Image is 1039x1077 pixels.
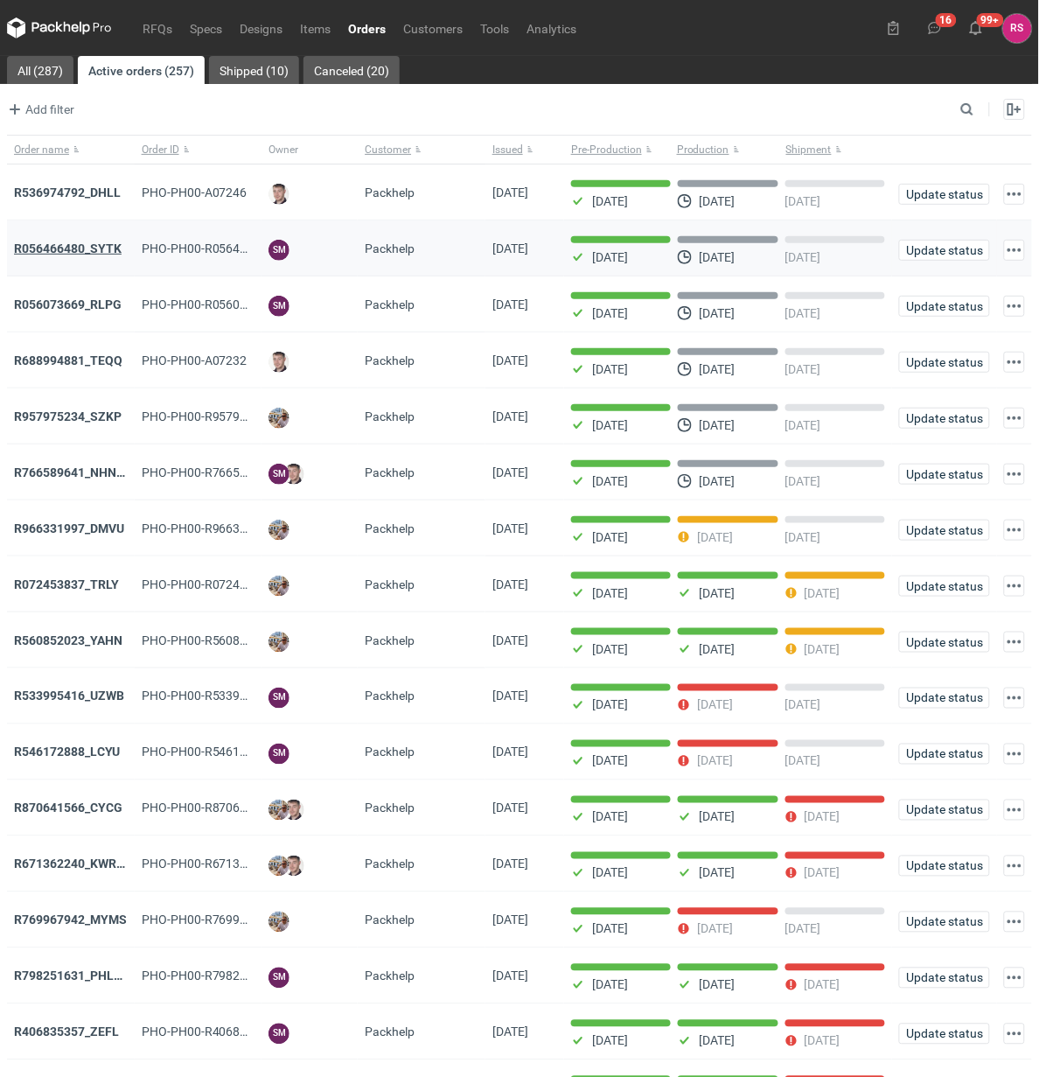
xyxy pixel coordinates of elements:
span: Customer [365,143,411,157]
span: Update status [907,1028,982,1040]
p: [DATE] [697,530,733,544]
p: [DATE] [785,922,821,936]
span: Add filter [4,99,74,120]
strong: R870641566_CYCG [14,801,122,815]
a: Customers [394,17,471,38]
p: [DATE] [699,642,735,656]
span: 01/09/2025 [492,745,528,759]
span: Packhelp [365,521,415,535]
p: [DATE] [592,530,628,544]
span: PHO-PH00-R546172888_LCYU [142,745,310,759]
p: [DATE] [785,194,821,208]
strong: R546172888_LCYU [14,745,120,759]
p: [DATE] [697,922,733,936]
span: Packhelp [365,353,415,367]
span: Packhelp [365,409,415,423]
p: [DATE] [697,754,733,768]
a: R056073669_RLPG [14,297,122,311]
span: PHO-PH00-R533995416_UZWB [142,689,314,703]
a: R966331997_DMVU [14,521,124,535]
span: Update status [907,636,982,648]
p: [DATE] [592,194,628,208]
button: Update status [899,744,990,765]
span: Packhelp [365,1025,415,1039]
button: Update status [899,520,990,541]
img: Michał Palasek [268,520,289,541]
img: Maciej Sikora [283,800,304,821]
p: [DATE] [592,754,628,768]
a: Designs [231,17,291,38]
span: PHO-PH00-R056466480_SYTK [142,241,310,255]
button: Shipment [783,136,892,164]
p: [DATE] [805,586,840,600]
p: [DATE] [805,978,840,992]
span: Packhelp [365,465,415,479]
button: Production [673,136,783,164]
button: Update status [899,352,990,373]
a: R688994881_TEQQ [14,353,122,367]
a: Tools [471,17,518,38]
button: Update status [899,408,990,429]
span: PHO-PH00-R056073669_RLPG [142,297,312,311]
p: [DATE] [699,810,735,824]
span: Update status [907,580,982,592]
button: Actions [1004,1024,1025,1045]
span: PHO-PH00-R560852023_YAHN [142,633,312,647]
a: R769967942_MYMS [14,913,127,927]
p: [DATE] [592,418,628,432]
span: Packhelp [365,857,415,871]
button: Actions [1004,520,1025,541]
p: [DATE] [592,698,628,712]
img: Maciej Sikora [283,856,304,877]
img: Michał Palasek [268,576,289,597]
strong: R766589641_NHNS_LUSD [14,465,160,479]
a: R560852023_YAHN [14,633,122,647]
p: [DATE] [805,642,840,656]
span: Packhelp [365,801,415,815]
span: 09/09/2025 [492,409,528,423]
button: Update status [899,688,990,709]
span: Production [677,143,729,157]
span: Issued [492,143,523,157]
img: Michał Palasek [268,856,289,877]
a: R798251631_PHLP_V1 [14,969,142,983]
p: [DATE] [785,474,821,488]
div: Rafał Stani [1003,14,1032,43]
button: Update status [899,968,990,989]
a: Items [291,17,339,38]
a: All (287) [7,56,73,84]
span: Packhelp [365,913,415,927]
button: Update status [899,576,990,597]
a: R533995416_UZWB [14,689,124,703]
button: Actions [1004,464,1025,485]
span: 20/08/2025 [492,969,528,983]
span: Update status [907,524,982,536]
span: 04/09/2025 [492,465,528,479]
figcaption: SM [268,296,289,317]
span: Update status [907,412,982,424]
p: [DATE] [592,922,628,936]
span: Update status [907,748,982,760]
span: Packhelp [365,297,415,311]
p: [DATE] [697,698,733,712]
p: [DATE] [592,978,628,992]
a: R406835357_ZEFL [14,1025,119,1039]
button: Issued [485,136,564,164]
button: Actions [1004,352,1025,373]
p: [DATE] [699,418,735,432]
a: R536974792_DHLL [14,185,121,199]
span: 02/09/2025 [492,689,528,703]
span: PHO-PH00-R870641566_CYCG [142,801,312,815]
span: Update status [907,300,982,312]
span: 04/09/2025 [492,521,528,535]
button: Customer [358,136,485,164]
img: Michał Palasek [268,912,289,933]
a: R072453837_TRLY [14,577,119,591]
span: Update status [907,860,982,872]
span: PHO-PH00-R957975234_SZKP [142,409,310,423]
span: Update status [907,804,982,816]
